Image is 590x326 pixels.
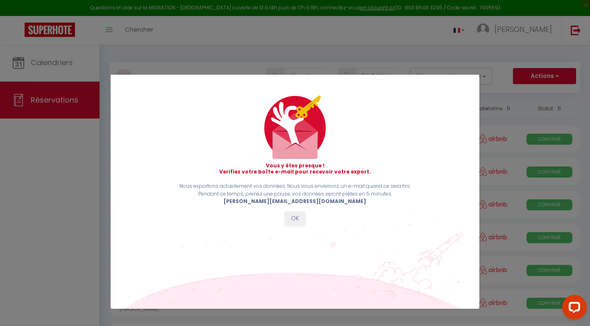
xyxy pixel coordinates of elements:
strong: Vous y êtes presque ! Verifiez votre boîte e-mail pour recevoir votre export. [219,162,371,175]
p: Pendant ce temps, prenez une pause, vos données seront prêtes en 5 minutes. [123,190,467,198]
b: [PERSON_NAME][EMAIL_ADDRESS][DOMAIN_NAME] [224,198,366,205]
iframe: LiveChat chat widget [556,292,590,326]
button: OK [285,212,305,226]
img: mail [264,96,326,159]
p: Nous exportons actuellement vos données. Nous vous enverrons un e-mail quand ce sera fini. [123,182,467,190]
